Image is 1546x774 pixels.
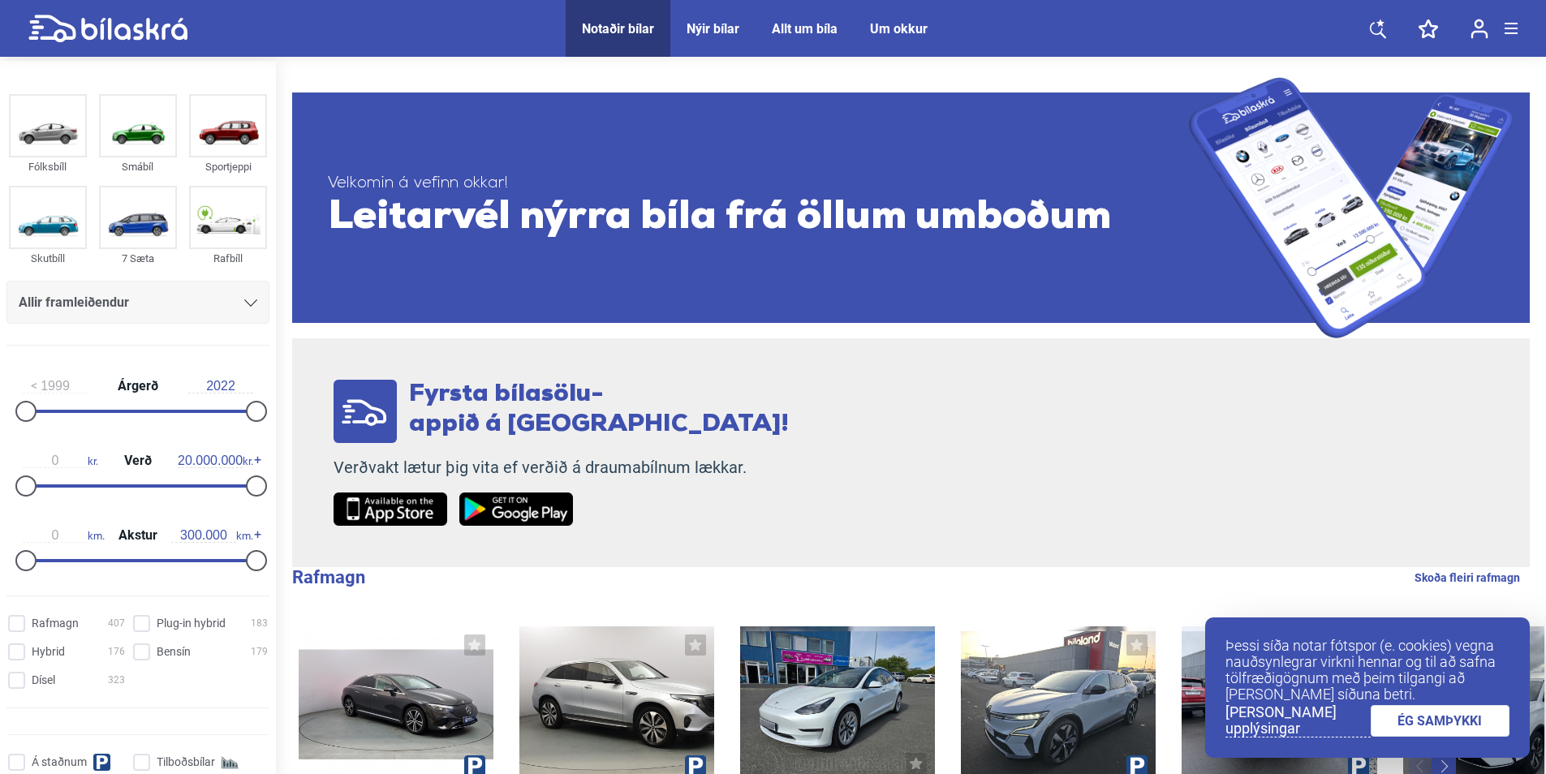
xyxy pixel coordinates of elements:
[870,21,928,37] a: Um okkur
[189,249,267,268] div: Rafbíll
[189,157,267,176] div: Sportjeppi
[687,21,739,37] a: Nýir bílar
[292,77,1530,338] a: Velkomin á vefinn okkar!Leitarvél nýrra bíla frá öllum umboðum
[32,754,87,771] span: Á staðnum
[9,249,87,268] div: Skutbíll
[178,454,253,468] span: kr.
[1415,567,1520,588] a: Skoða fleiri rafmagn
[157,615,226,632] span: Plug-in hybrid
[582,21,654,37] a: Notaðir bílar
[23,528,105,543] span: km.
[292,567,365,587] b: Rafmagn
[108,615,125,632] span: 407
[328,194,1189,243] span: Leitarvél nýrra bíla frá öllum umboðum
[251,643,268,660] span: 179
[1371,705,1510,737] a: ÉG SAMÞYKKI
[328,174,1189,194] span: Velkomin á vefinn okkar!
[114,380,162,393] span: Árgerð
[99,157,177,176] div: Smábíl
[409,382,789,437] span: Fyrsta bílasölu- appið á [GEOGRAPHIC_DATA]!
[32,672,55,689] span: Dísel
[251,615,268,632] span: 183
[334,458,789,478] p: Verðvakt lætur þig vita ef verðið á draumabílnum lækkar.
[32,643,65,660] span: Hybrid
[120,454,156,467] span: Verð
[157,643,191,660] span: Bensín
[114,529,161,542] span: Akstur
[1225,638,1509,703] p: Þessi síða notar fótspor (e. cookies) vegna nauðsynlegrar virkni hennar og til að safna tölfræðig...
[19,291,129,314] span: Allir framleiðendur
[108,672,125,689] span: 323
[157,754,215,771] span: Tilboðsbílar
[772,21,838,37] a: Allt um bíla
[1225,704,1371,737] a: [PERSON_NAME] upplýsingar
[9,157,87,176] div: Fólksbíll
[108,643,125,660] span: 176
[32,615,79,632] span: Rafmagn
[23,454,98,468] span: kr.
[99,249,177,268] div: 7 Sæta
[1471,19,1488,39] img: user-login.svg
[171,528,253,543] span: km.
